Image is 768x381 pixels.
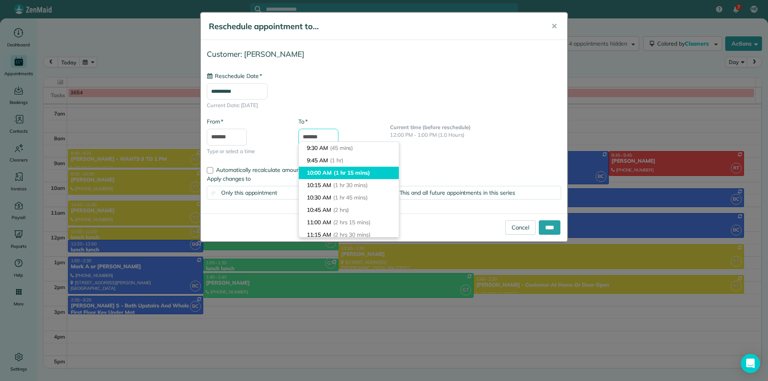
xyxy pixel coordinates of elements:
li: 10:30 AM [299,191,399,204]
li: 10:45 AM [299,204,399,216]
label: From [207,118,223,126]
h5: Reschedule appointment to... [209,21,540,32]
label: To [298,118,308,126]
span: ✕ [551,22,557,31]
span: (1 hr 30 mins) [333,182,368,189]
span: (45 mins) [330,144,353,152]
label: Apply changes to [207,175,561,183]
span: Type or select a time [207,148,286,156]
span: This and all future appointments in this series [400,189,515,196]
span: (2 hrs 30 mins) [333,231,370,238]
li: 11:00 AM [299,216,399,229]
span: (2 hrs) [333,206,349,213]
span: (1 hr) [330,157,343,164]
span: Automatically recalculate amount owed for this appointment? [216,166,374,174]
span: Current Date: [DATE] [207,102,561,110]
a: Cancel [505,220,536,235]
li: 10:00 AM [299,167,399,179]
input: Only this appointment [211,191,216,196]
li: 9:30 AM [299,142,399,154]
label: Reschedule Date [207,72,262,80]
b: Current time (before reschedule) [390,124,471,130]
li: 11:15 AM [299,229,399,241]
li: 9:45 AM [299,154,399,167]
div: Open Intercom Messenger [741,354,760,373]
span: (1 hr 45 mins) [333,194,368,201]
span: (2 hrs 15 mins) [333,219,370,226]
span: (1 hr 15 mins) [334,169,370,176]
p: 12:00 PM - 1:00 PM (1.0 Hours) [390,131,561,139]
span: Only this appointment [221,189,277,196]
h4: Customer: [PERSON_NAME] [207,50,561,58]
li: 10:15 AM [299,179,399,191]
